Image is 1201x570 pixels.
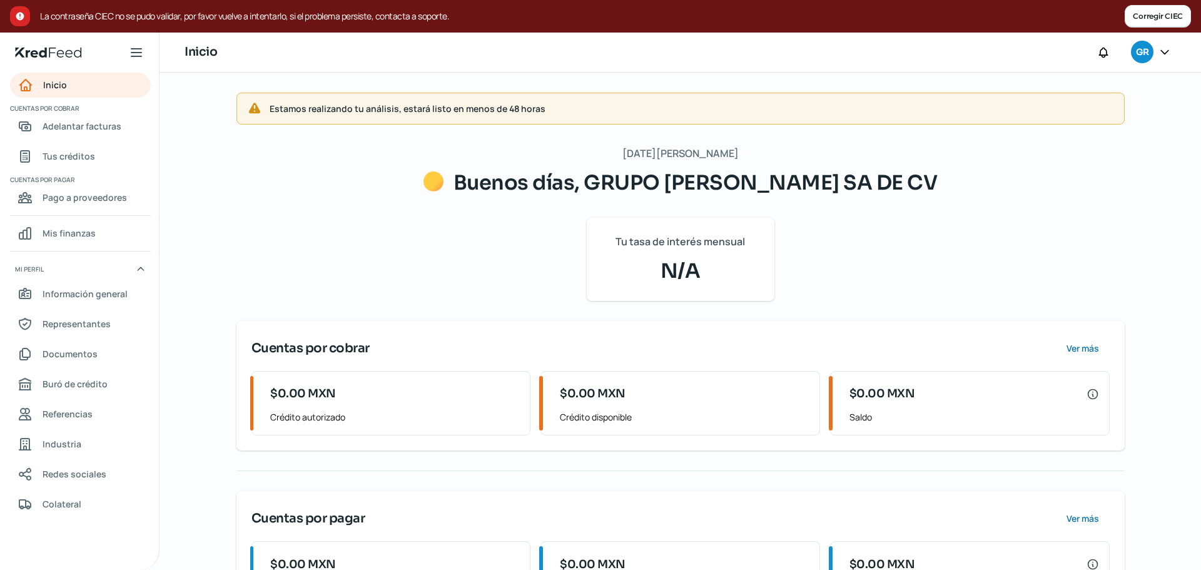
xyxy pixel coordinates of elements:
span: Estamos realizando tu análisis, estará listo en menos de 48 horas [270,101,1114,116]
button: Ver más [1057,336,1110,361]
h1: Inicio [185,43,217,61]
a: Buró de crédito [10,372,151,397]
span: Información general [43,286,128,302]
a: Redes sociales [10,462,151,487]
span: Cuentas por pagar [10,174,149,185]
span: Adelantar facturas [43,118,121,134]
span: Crédito autorizado [270,409,520,425]
button: Ver más [1057,506,1110,531]
span: N/A [602,256,759,286]
span: Cuentas por cobrar [251,339,370,358]
span: $0.00 MXN [560,385,626,402]
span: Colateral [43,496,81,512]
span: Crédito disponible [560,409,809,425]
span: Tus créditos [43,148,95,164]
span: [DATE][PERSON_NAME] [622,145,739,163]
span: Ver más [1067,344,1099,353]
span: $0.00 MXN [270,385,336,402]
a: Información general [10,282,151,307]
span: GR [1136,45,1148,60]
span: Redes sociales [43,466,106,482]
span: Documentos [43,346,98,362]
img: Saludos [423,171,443,191]
span: Saldo [849,409,1099,425]
span: Cuentas por pagar [251,509,365,528]
span: Mi perfil [15,263,44,275]
span: Industria [43,436,81,452]
a: Representantes [10,312,151,337]
span: Inicio [43,77,67,93]
span: Ver más [1067,514,1099,523]
a: Adelantar facturas [10,114,151,139]
span: $0.00 MXN [849,385,915,402]
span: La contraseña CIEC no se pudo validar, por favor vuelve a intentarlo, si el problema persiste, co... [40,9,1125,24]
a: Pago a proveedores [10,185,151,210]
a: Referencias [10,402,151,427]
button: Corregir CIEC [1125,5,1191,28]
span: Pago a proveedores [43,190,127,205]
a: Tus créditos [10,144,151,169]
span: Representantes [43,316,111,332]
a: Inicio [10,73,151,98]
a: Industria [10,432,151,457]
a: Colateral [10,492,151,517]
a: Documentos [10,342,151,367]
span: Mis finanzas [43,225,96,241]
span: Buenos días, GRUPO [PERSON_NAME] SA DE CV [454,170,938,195]
a: Mis finanzas [10,221,151,246]
span: Referencias [43,406,93,422]
span: Cuentas por cobrar [10,103,149,114]
span: Tu tasa de interés mensual [616,233,745,251]
span: Buró de crédito [43,376,108,392]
